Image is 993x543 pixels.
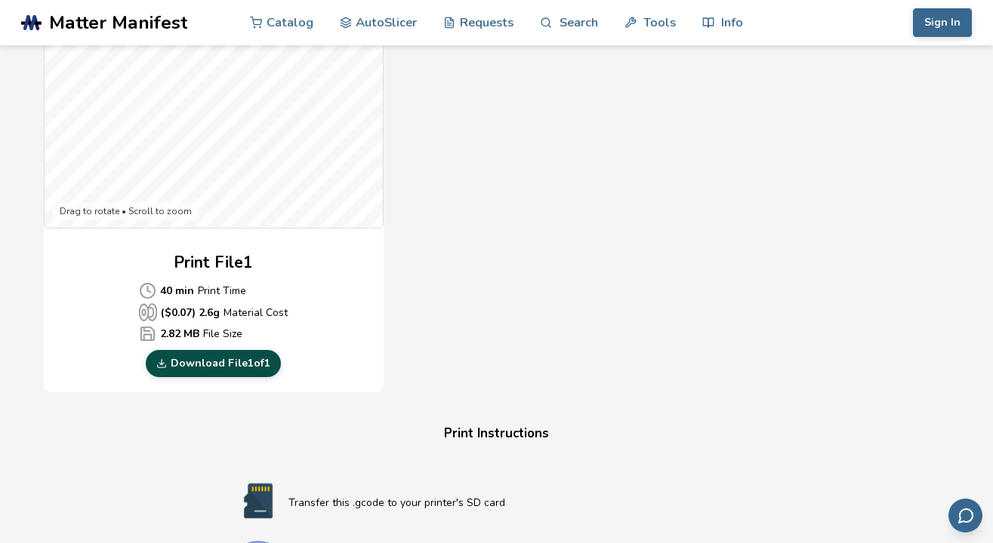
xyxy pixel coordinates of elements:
h4: Print Instructions [210,422,784,446]
a: Download File1of1 [146,350,281,377]
button: Sign In [913,8,972,37]
img: SD card [228,482,288,520]
p: Print Time [139,282,288,299]
span: Average Cost [139,303,157,321]
span: Matter Manifest [49,12,187,33]
p: Material Cost [139,303,288,321]
h2: Print File 1 [174,251,253,275]
div: Drag to rotate • Scroll to zoom [52,203,199,221]
b: 2.82 MB [160,326,199,342]
b: 40 min [160,283,194,299]
button: Send feedback via email [948,499,982,532]
p: Transfer this .gcode to your printer's SD card [288,495,766,511]
span: Average Cost [139,325,156,342]
p: File Size [139,325,288,342]
b: ($ 0.07 ) 2.6 g [161,305,220,321]
span: Average Cost [139,282,156,299]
